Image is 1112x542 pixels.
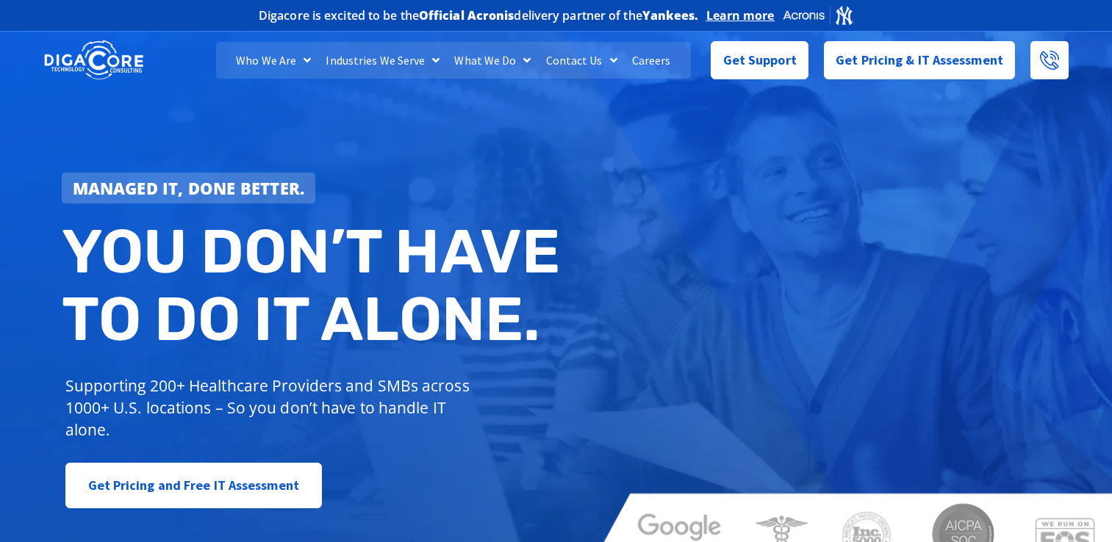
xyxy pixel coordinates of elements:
[706,8,775,23] a: Learn more
[539,42,625,79] a: Contact Us
[65,375,476,441] p: Supporting 200+ Healthcare Providers and SMBs across 1000+ U.S. locations – So you don’t have to ...
[711,41,808,79] a: Get Support
[216,42,692,79] nav: Menu
[836,46,1003,75] span: Get Pricing & IT Assessment
[642,7,699,24] b: Yankees.
[65,463,322,508] a: Get Pricing and Free IT Assessment
[88,471,299,500] span: Get Pricing and Free IT Assessment
[229,42,318,79] a: Who We Are
[723,46,797,75] span: Get Support
[73,177,305,199] strong: Managed IT, done better.
[419,7,514,24] b: Official Acronis
[259,10,699,21] h2: Digacore is excited to be the delivery partner of the
[44,39,143,82] img: DigaCore Technology Consulting
[62,173,316,203] a: Managed IT, done better.
[782,4,854,26] img: Acronis
[62,218,567,353] h2: You don’t have to do IT alone.
[318,42,447,79] a: Industries We Serve
[824,41,1015,79] a: Get Pricing & IT Assessment
[447,42,538,79] a: What We Do
[625,42,678,79] a: Careers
